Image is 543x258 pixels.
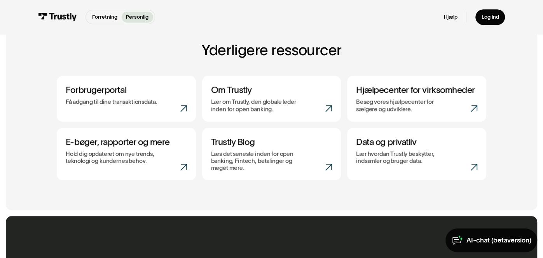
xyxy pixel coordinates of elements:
[211,98,296,112] font: Lær om Trustly, den globale leder inden for open banking.
[122,12,153,23] a: Personlig
[347,76,486,121] a: Hjælpecenter for virksomhederBesøg vores hjælpecenter for sælgere og udviklere.
[356,150,434,164] font: Lær hvordan Trustly beskytter, indsamler og bruger data.
[38,13,77,21] img: Trustly-logo
[126,14,148,20] font: Personlig
[201,42,341,58] font: Yderligere ressourcer
[466,236,531,244] font: AI-chat (betaversion)
[92,14,117,20] font: Forretning
[356,137,416,147] font: Data og privatliv
[347,128,486,181] a: Data og privatlivLær hvordan Trustly beskytter, indsamler og bruger data.
[211,85,252,95] font: Om Trustly
[211,150,293,171] font: Læs det seneste inden for open banking, Fintech, betalinger og meget mere.
[481,14,499,20] font: Log ind
[57,128,196,181] a: E-bøger, rapporter og mereHold dig opdateret om nye trends, teknologi og kundernes behov.
[57,76,196,121] a: ForbrugerportalFå adgang til dine transaktionsdata.
[356,85,475,95] font: Hjælpecenter for virksomheder
[211,137,255,147] font: Trustly Blog
[475,9,505,25] a: Log ind
[443,14,457,20] a: Hjælp
[66,150,154,164] font: Hold dig opdateret om nye trends, teknologi og kundernes behov.
[356,98,434,112] font: Besøg vores hjælpecenter for sælgere og udviklere.
[66,85,126,95] font: Forbrugerportal
[66,137,170,147] font: E-bøger, rapporter og mere
[66,98,157,105] font: Få adgang til dine transaktionsdata.
[87,12,122,23] a: Forretning
[202,76,341,121] a: Om TrustlyLær om Trustly, den globale leder inden for open banking.
[445,228,537,252] a: AI-chat (betaversion)
[202,128,341,181] a: Trustly BlogLæs det seneste inden for open banking, Fintech, betalinger og meget mere.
